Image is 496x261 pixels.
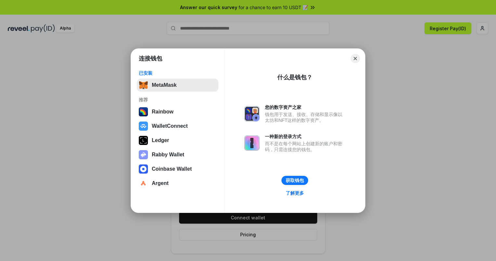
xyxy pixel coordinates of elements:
img: svg+xml,%3Csvg%20xmlns%3D%22http%3A%2F%2Fwww.w3.org%2F2000%2Fsvg%22%20width%3D%2228%22%20height%3... [139,136,148,145]
div: 了解更多 [286,190,304,196]
button: Close [351,54,360,63]
button: WalletConnect [137,120,218,133]
div: 您的数字资产之家 [265,104,346,110]
div: 一种新的登录方式 [265,134,346,139]
div: 而不是在每个网站上创建新的账户和密码，只需连接您的钱包。 [265,141,346,152]
img: svg+xml,%3Csvg%20xmlns%3D%22http%3A%2F%2Fwww.w3.org%2F2000%2Fsvg%22%20fill%3D%22none%22%20viewBox... [244,106,260,122]
div: Rabby Wallet [152,152,184,158]
div: 获取钱包 [286,177,304,183]
button: 获取钱包 [281,176,308,185]
img: svg+xml,%3Csvg%20xmlns%3D%22http%3A%2F%2Fwww.w3.org%2F2000%2Fsvg%22%20fill%3D%22none%22%20viewBox... [244,135,260,151]
div: WalletConnect [152,123,188,129]
img: svg+xml,%3Csvg%20width%3D%2228%22%20height%3D%2228%22%20viewBox%3D%220%200%2028%2028%22%20fill%3D... [139,179,148,188]
img: svg+xml,%3Csvg%20width%3D%2228%22%20height%3D%2228%22%20viewBox%3D%220%200%2028%2028%22%20fill%3D... [139,122,148,131]
img: svg+xml,%3Csvg%20xmlns%3D%22http%3A%2F%2Fwww.w3.org%2F2000%2Fsvg%22%20fill%3D%22none%22%20viewBox... [139,150,148,159]
div: Argent [152,180,169,186]
img: svg+xml,%3Csvg%20width%3D%22120%22%20height%3D%22120%22%20viewBox%3D%220%200%20120%20120%22%20fil... [139,107,148,116]
div: 推荐 [139,97,216,103]
button: Ledger [137,134,218,147]
img: svg+xml,%3Csvg%20fill%3D%22none%22%20height%3D%2233%22%20viewBox%3D%220%200%2035%2033%22%20width%... [139,81,148,90]
div: MetaMask [152,82,176,88]
button: Argent [137,177,218,190]
div: 钱包用于发送、接收、存储和显示像以太坊和NFT这样的数字资产。 [265,111,346,123]
img: svg+xml,%3Csvg%20width%3D%2228%22%20height%3D%2228%22%20viewBox%3D%220%200%2028%2028%22%20fill%3D... [139,164,148,174]
button: Rabby Wallet [137,148,218,161]
div: 已安装 [139,70,216,76]
div: Coinbase Wallet [152,166,192,172]
h1: 连接钱包 [139,55,162,62]
div: Ledger [152,137,169,143]
div: Rainbow [152,109,174,115]
div: 什么是钱包？ [277,73,312,81]
button: Rainbow [137,105,218,118]
button: MetaMask [137,79,218,92]
button: Coinbase Wallet [137,163,218,176]
a: 了解更多 [282,189,308,197]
